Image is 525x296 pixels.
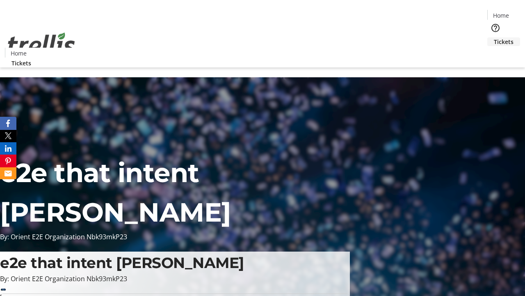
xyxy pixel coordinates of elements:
[5,23,78,65] img: Orient E2E Organization Nbk93mkP23's Logo
[11,49,27,58] span: Home
[487,46,504,62] button: Cart
[493,11,509,20] span: Home
[488,11,514,20] a: Home
[487,37,520,46] a: Tickets
[5,59,38,67] a: Tickets
[5,49,32,58] a: Home
[487,20,504,36] button: Help
[494,37,514,46] span: Tickets
[11,59,31,67] span: Tickets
